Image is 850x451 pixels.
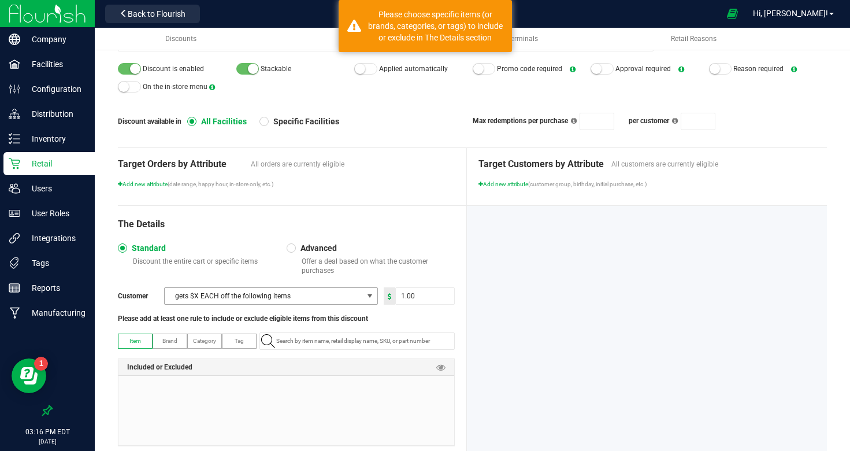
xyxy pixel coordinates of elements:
[9,183,20,194] inline-svg: Users
[42,405,53,416] label: Pin the sidebar to full width on large screens
[20,57,90,71] p: Facilities
[128,9,185,19] span: Back to Flourish
[261,334,275,348] inline-svg: Search
[478,181,528,187] span: Add new attribute
[9,307,20,319] inline-svg: Manufacturing
[143,65,204,73] span: Discount is enabled
[118,313,368,324] span: Please add at least one rule to include or exclude eligible items from this discount
[165,35,196,43] span: Discounts
[753,9,828,18] span: Hi, [PERSON_NAME]!
[128,257,287,266] p: Discount the entire cart or specific items
[105,5,200,23] button: Back to Flourish
[5,427,90,437] p: 03:16 PM EDT
[5,437,90,446] p: [DATE]
[9,58,20,70] inline-svg: Facilities
[196,116,247,127] span: All Facilities
[165,288,363,304] span: gets $X EACH off the following items
[368,9,503,43] div: Please choose specific items (or brands, categories, or tags) to include or exclude in The Detail...
[118,291,164,301] span: Customer
[9,108,20,120] inline-svg: Distribution
[20,306,90,320] p: Manufacturing
[615,65,671,73] span: Approval required
[9,282,20,294] inline-svg: Reports
[478,157,606,171] span: Target Customers by Attribute
[20,206,90,220] p: User Roles
[235,338,244,344] span: Tag
[9,232,20,244] inline-svg: Integrations
[733,65,784,73] span: Reason required
[671,35,717,43] span: Retail Reasons
[20,32,90,46] p: Company
[719,2,745,25] span: Open Ecommerce Menu
[9,257,20,269] inline-svg: Tags
[20,182,90,195] p: Users
[20,256,90,270] p: Tags
[193,338,216,344] span: Category
[473,117,568,125] span: Max redemptions per purchase
[261,65,291,73] span: Stackable
[168,181,273,187] span: (date range, happy hour, in-store only, etc.)
[9,208,20,219] inline-svg: User Roles
[9,133,20,145] inline-svg: Inventory
[20,157,90,171] p: Retail
[507,35,538,43] span: Terminals
[611,159,815,169] span: All customers are currently eligible
[528,181,647,187] span: (customer group, birthday, initial purchase, etc.)
[162,338,177,344] span: Brand
[143,83,207,91] span: On the in-store menu
[497,65,562,73] span: Promo code required
[272,333,454,349] input: NO DATA FOUND
[251,159,455,169] span: All orders are currently eligible
[436,362,446,373] span: Preview
[34,357,48,371] iframe: Resource center unread badge
[9,83,20,95] inline-svg: Configuration
[396,288,454,304] input: Discount
[9,158,20,169] inline-svg: Retail
[12,358,46,393] iframe: Resource center
[20,107,90,121] p: Distribution
[269,116,339,127] span: Specific Facilities
[118,217,455,231] div: The Details
[9,34,20,45] inline-svg: Company
[20,82,90,96] p: Configuration
[629,117,669,125] span: per customer
[297,257,455,275] p: Offer a deal based on what the customer purchases
[118,359,454,376] div: Included or Excluded
[129,338,141,344] span: Item
[296,243,337,253] span: Advanced
[20,132,90,146] p: Inventory
[20,281,90,295] p: Reports
[127,243,166,253] span: Standard
[118,116,187,127] span: Discount available in
[118,157,245,171] span: Target Orders by Attribute
[118,181,168,187] span: Add new attribute
[20,231,90,245] p: Integrations
[379,65,448,73] span: Applied automatically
